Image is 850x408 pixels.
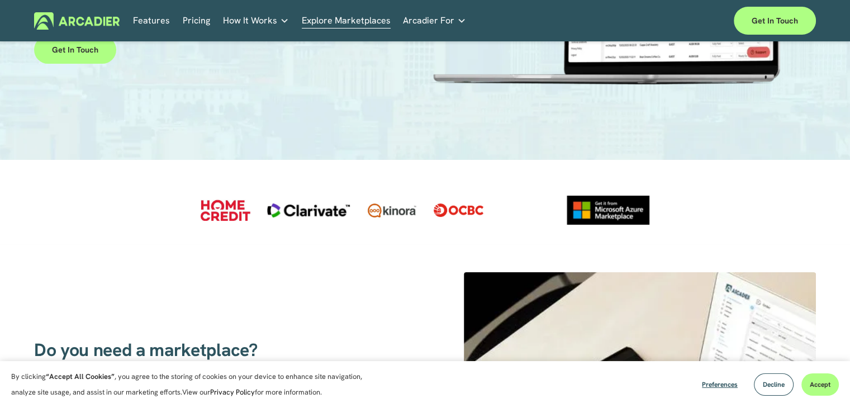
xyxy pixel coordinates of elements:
a: Privacy Policy [210,387,255,397]
a: folder dropdown [223,12,289,30]
div: Chatwidget [794,354,850,408]
span: Preferences [702,380,738,389]
a: folder dropdown [403,12,466,30]
a: Explore Marketplaces [302,12,391,30]
strong: “Accept All Cookies” [46,372,115,381]
iframe: Chat Widget [794,354,850,408]
a: Get in touch [34,36,116,64]
a: Pricing [183,12,210,30]
a: Get in touch [734,7,816,35]
button: Decline [754,373,794,396]
img: Arcadier [34,12,120,30]
span: Arcadier For [403,13,454,29]
span: Do you need a marketplace? [34,338,258,362]
span: Decline [763,380,785,389]
button: Preferences [694,373,746,396]
p: By clicking , you agree to the storing of cookies on your device to enhance site navigation, anal... [11,369,374,400]
span: How It Works [223,13,277,29]
a: Features [133,12,170,30]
